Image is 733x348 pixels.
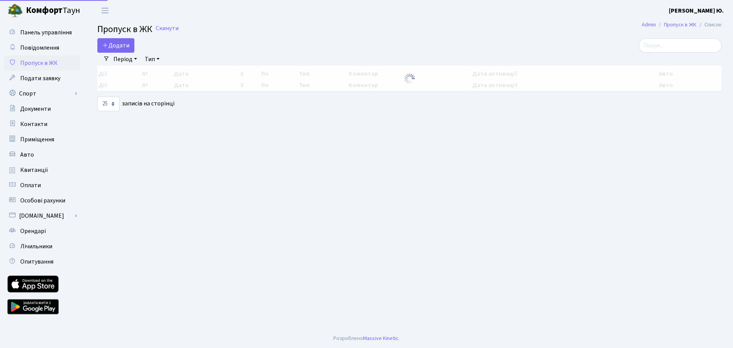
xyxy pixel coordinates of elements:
[4,40,80,55] a: Повідомлення
[97,97,119,111] select: записів на сторінці
[4,101,80,117] a: Документи
[20,181,41,189] span: Оплати
[20,151,34,159] span: Авто
[97,38,134,53] a: Додати
[642,21,656,29] a: Admin
[4,117,80,132] a: Контакти
[142,53,163,66] a: Тип
[102,41,129,50] span: Додати
[110,53,140,66] a: Період
[669,6,724,15] a: [PERSON_NAME] Ю.
[4,55,80,71] a: Пропуск в ЖК
[4,71,80,86] a: Подати заявку
[4,178,80,193] a: Оплати
[696,21,722,29] li: Список
[363,334,399,342] a: Massive Kinetic
[4,25,80,40] a: Панель управління
[4,147,80,162] a: Авто
[639,38,722,53] input: Пошук...
[26,4,80,17] span: Таун
[156,25,179,32] a: Скинути
[4,86,80,101] a: Спорт
[95,4,115,17] button: Переключити навігацію
[8,3,23,18] img: logo.png
[4,162,80,178] a: Квитанції
[97,23,152,36] span: Пропуск в ЖК
[4,254,80,269] a: Опитування
[333,334,400,343] div: Розроблено .
[664,21,696,29] a: Пропуск в ЖК
[20,120,47,128] span: Контакти
[20,28,72,37] span: Панель управління
[20,59,58,67] span: Пропуск в ЖК
[4,132,80,147] a: Приміщення
[97,97,174,111] label: записів на сторінці
[4,208,80,223] a: [DOMAIN_NAME]
[20,242,52,251] span: Лічильники
[20,135,54,144] span: Приміщення
[4,193,80,208] a: Особові рахунки
[20,196,65,205] span: Особові рахунки
[20,44,59,52] span: Повідомлення
[404,73,416,85] img: Обробка...
[20,74,60,83] span: Подати заявку
[20,105,51,113] span: Документи
[20,166,48,174] span: Квитанції
[630,17,733,33] nav: breadcrumb
[26,4,63,16] b: Комфорт
[20,227,46,235] span: Орендарі
[4,239,80,254] a: Лічильники
[20,257,53,266] span: Опитування
[4,223,80,239] a: Орендарі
